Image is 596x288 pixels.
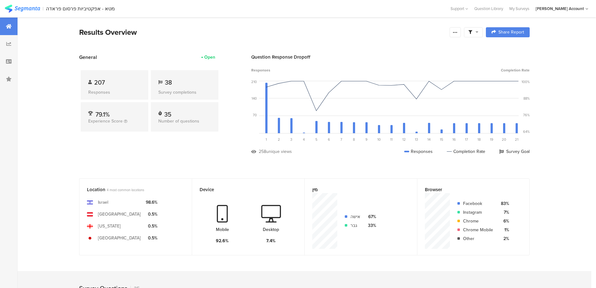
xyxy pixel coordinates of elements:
div: Location [87,186,174,193]
span: Number of questions [158,118,199,124]
div: Browser [425,186,512,193]
span: General [79,54,97,61]
span: 6 [328,137,330,142]
div: 1% [498,227,509,233]
span: 13 [415,137,418,142]
span: 17 [465,137,468,142]
div: Support [451,4,468,13]
span: 38 [165,78,172,87]
div: 76% [523,113,530,118]
span: 16 [452,137,456,142]
span: 2 [278,137,280,142]
span: 5 [315,137,318,142]
span: Responses [251,67,270,73]
span: Experience Score [88,118,123,124]
span: 1 [266,137,267,142]
div: 0.5% [146,223,157,229]
a: Question Library [471,6,506,12]
div: Chrome Mobile [463,227,493,233]
span: 207 [94,78,105,87]
div: 83% [498,200,509,207]
span: 15 [440,137,443,142]
div: Completion Rate [447,148,485,155]
div: 6% [498,218,509,224]
div: 258 [259,148,266,155]
div: [PERSON_NAME] Account [536,6,584,12]
span: 79.1% [95,110,110,119]
span: 20 [502,137,506,142]
div: מין [312,186,399,193]
div: Other [463,235,493,242]
div: 0.5% [146,235,157,241]
div: Responses [88,89,141,96]
span: 19 [490,137,493,142]
div: 88% [523,96,530,101]
div: 64% [523,129,530,134]
div: | [43,5,43,12]
div: 7.4% [266,238,276,244]
div: [US_STATE] [98,223,121,229]
div: Question Response Dropoff [251,54,530,60]
span: 4 most common locations [107,187,144,192]
span: Completion Rate [501,67,530,73]
div: 2% [498,235,509,242]
div: 0.5% [146,211,157,217]
span: Share Report [498,30,524,34]
div: [GEOGRAPHIC_DATA] [98,235,141,241]
div: Survey Goal [499,148,530,155]
span: 11 [390,137,393,142]
div: מטא - אפקטיביות פרסום פראדה [46,6,115,12]
img: segmanta logo [5,5,40,13]
div: 7% [498,209,509,216]
span: 18 [477,137,481,142]
div: Results Overview [79,27,446,38]
div: Mobile [216,226,229,233]
div: 33% [365,222,376,229]
div: Responses [404,148,433,155]
div: Instagram [463,209,493,216]
span: 9 [365,137,368,142]
div: 70 [253,113,257,118]
div: Chrome [463,218,493,224]
div: 67% [365,213,376,220]
div: 35 [164,110,171,116]
div: גבר [350,222,360,229]
span: 12 [402,137,406,142]
div: 140 [252,96,257,101]
div: Desktop [263,226,279,233]
span: 4 [303,137,305,142]
span: 7 [340,137,342,142]
span: 8 [353,137,355,142]
div: 210 [251,79,257,84]
div: Israel [98,199,108,206]
div: 98.6% [146,199,157,206]
div: אישה [350,213,360,220]
span: 3 [290,137,292,142]
div: Facebook [463,200,493,207]
a: My Surveys [506,6,532,12]
div: 100% [522,79,530,84]
div: [GEOGRAPHIC_DATA] [98,211,141,217]
div: Open [204,54,215,60]
span: 21 [515,137,518,142]
div: 92.6% [216,238,229,244]
span: 14 [427,137,430,142]
span: 10 [377,137,381,142]
div: unique views [266,148,292,155]
div: Survey completions [158,89,211,96]
div: Device [200,186,287,193]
